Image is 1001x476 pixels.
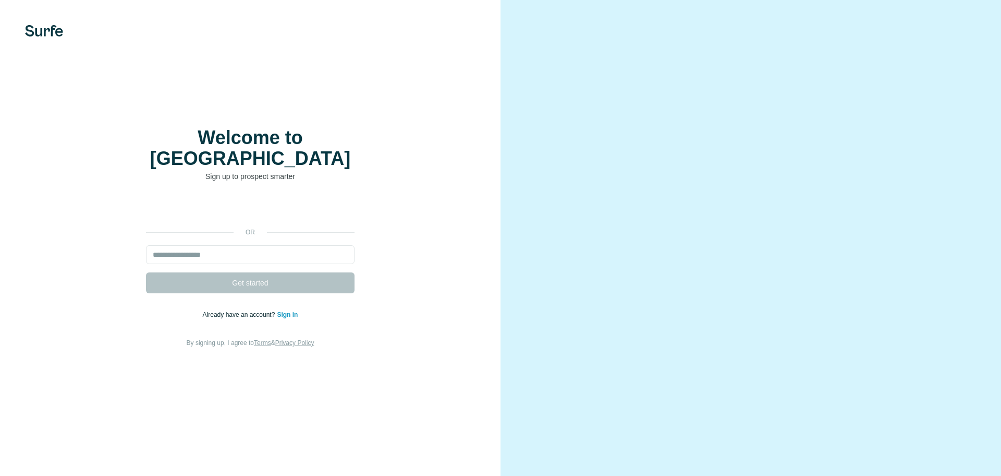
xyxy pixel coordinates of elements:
[277,311,298,318] a: Sign in
[25,25,63,37] img: Surfe's logo
[254,339,271,347] a: Terms
[146,171,355,182] p: Sign up to prospect smarter
[187,339,314,347] span: By signing up, I agree to &
[141,197,360,220] iframe: Sign in with Google Button
[146,127,355,169] h1: Welcome to [GEOGRAPHIC_DATA]
[203,311,277,318] span: Already have an account?
[234,228,267,237] p: or
[275,339,314,347] a: Privacy Policy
